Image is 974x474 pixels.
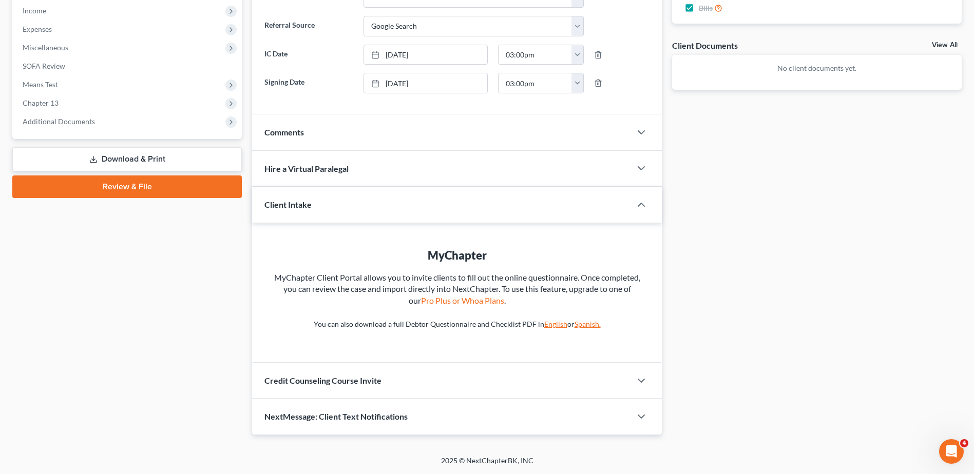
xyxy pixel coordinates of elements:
[264,164,349,173] span: Hire a Virtual Paralegal
[259,45,358,65] label: IC Date
[273,319,641,329] p: You can also download a full Debtor Questionnaire and Checklist PDF in or
[364,45,487,65] a: [DATE]
[264,411,408,421] span: NextMessage: Client Text Notifications
[23,6,46,15] span: Income
[259,73,358,93] label: Signing Date
[12,147,242,171] a: Download & Print
[264,376,381,385] span: Credit Counseling Course Invite
[932,42,958,49] a: View All
[23,98,59,107] span: Chapter 13
[575,320,601,328] a: Spanish.
[544,320,567,328] a: English
[23,62,65,70] span: SOFA Review
[939,439,964,464] iframe: Intercom live chat
[274,272,640,306] span: MyChapter Client Portal allows you to invite clients to fill out the online questionnaire. Once c...
[23,25,52,33] span: Expenses
[264,127,304,137] span: Comments
[23,117,95,126] span: Additional Documents
[364,73,487,93] a: [DATE]
[680,63,953,73] p: No client documents yet.
[499,73,572,93] input: -- : --
[264,200,312,209] span: Client Intake
[421,295,504,305] a: Pro Plus or Whoa Plans
[273,247,641,263] div: MyChapter
[499,45,572,65] input: -- : --
[12,175,242,198] a: Review & File
[672,40,738,51] div: Client Documents
[960,439,968,447] span: 4
[23,80,58,89] span: Means Test
[259,16,358,36] label: Referral Source
[195,456,780,474] div: 2025 © NextChapterBK, INC
[23,43,68,52] span: Miscellaneous
[699,3,713,13] span: Bills
[14,57,242,75] a: SOFA Review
